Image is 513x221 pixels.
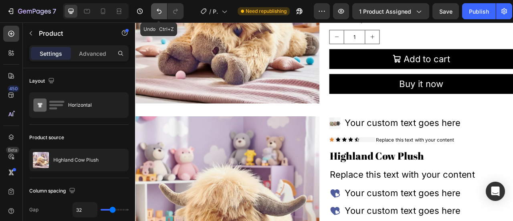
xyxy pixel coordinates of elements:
button: Save [432,3,459,19]
p: Product [39,28,107,38]
p: Highland Cow Plush [53,157,99,163]
button: Add to cart [247,34,481,59]
span: 1 product assigned [359,7,411,16]
div: Replace this text with your content [305,144,481,154]
div: Column spacing [29,186,77,197]
p: Settings [40,49,62,58]
button: 7 [3,3,60,19]
div: Buy it now [336,70,392,86]
p: 7 [53,6,56,16]
div: Replace this text with your content [247,185,481,202]
div: Add to cart [342,39,401,54]
span: Need republishing [246,8,287,15]
iframe: Design area [135,22,513,221]
div: Product source [29,134,64,141]
img: product feature img [33,152,49,168]
div: 450 [8,85,19,92]
div: Your custom text goes here [266,119,417,136]
button: 1 product assigned [352,3,429,19]
div: Layout [29,76,56,87]
h2: Highland Cow Plush [247,160,481,179]
span: Save [439,8,452,15]
img: image_demo.jpg [247,121,261,135]
input: Auto [73,203,97,217]
p: Advanced [79,49,106,58]
div: Publish [469,7,489,16]
div: Undo/Redo [151,3,184,19]
button: Buy it now [247,65,481,91]
div: Horizontal [68,96,117,114]
div: Open Intercom Messenger [486,182,505,201]
span: Product Page - [DATE] 12:45:28 [213,7,218,16]
div: Gap [29,206,38,213]
button: Publish [462,3,496,19]
div: Beta [6,147,19,153]
span: / [209,7,211,16]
